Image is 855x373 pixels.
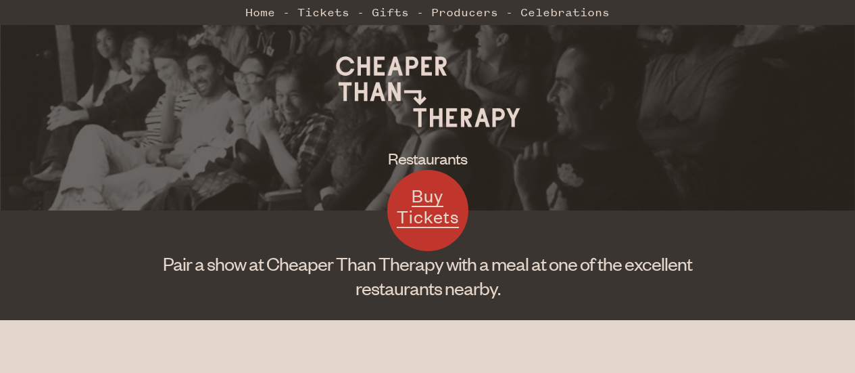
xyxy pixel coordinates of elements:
img: Cheaper Than Therapy [326,41,529,142]
h1: Pair a show at Cheaper Than Therapy with a meal at one of the excellent restaurants nearby. [128,251,727,300]
a: Buy Tickets [387,170,468,251]
span: Buy Tickets [397,184,459,228]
